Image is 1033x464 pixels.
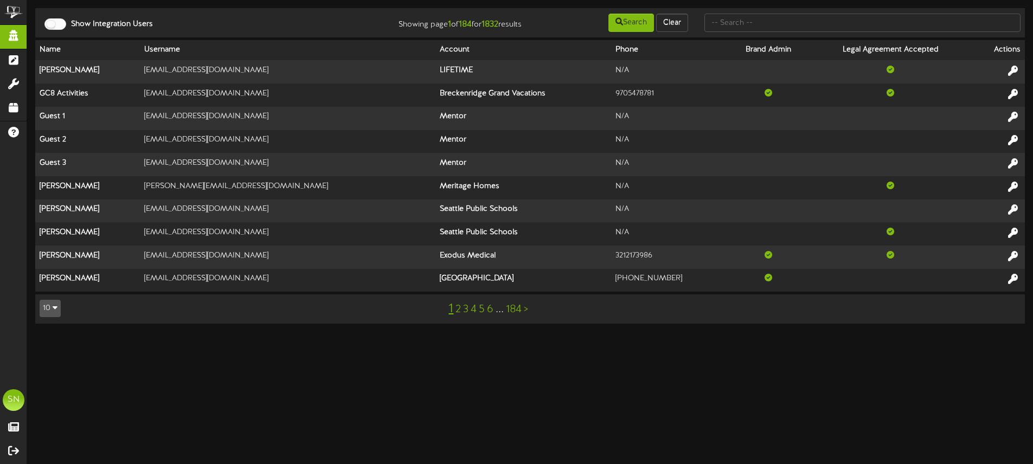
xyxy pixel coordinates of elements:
[611,176,727,199] td: N/A
[140,199,435,223] td: [EMAIL_ADDRESS][DOMAIN_NAME]
[479,304,485,315] a: 5
[35,222,140,246] th: [PERSON_NAME]
[140,60,435,83] td: [EMAIL_ADDRESS][DOMAIN_NAME]
[487,304,493,315] a: 6
[140,107,435,130] td: [EMAIL_ADDRESS][DOMAIN_NAME]
[448,302,453,316] a: 1
[448,20,451,29] strong: 1
[35,176,140,199] th: [PERSON_NAME]
[435,130,611,153] th: Mentor
[35,60,140,83] th: [PERSON_NAME]
[140,40,435,60] th: Username
[611,107,727,130] td: N/A
[611,130,727,153] td: N/A
[611,199,727,223] td: N/A
[435,153,611,176] th: Mentor
[471,304,477,315] a: 4
[35,269,140,292] th: [PERSON_NAME]
[656,14,688,32] button: Clear
[140,83,435,107] td: [EMAIL_ADDRESS][DOMAIN_NAME]
[435,107,611,130] th: Mentor
[611,246,727,269] td: 3212173986
[611,153,727,176] td: N/A
[435,176,611,199] th: Meritage Homes
[727,40,810,60] th: Brand Admin
[40,300,61,317] button: 10
[35,199,140,223] th: [PERSON_NAME]
[455,304,461,315] a: 2
[364,12,530,31] div: Showing page of for results
[482,20,498,29] strong: 1832
[140,176,435,199] td: [PERSON_NAME][EMAIL_ADDRESS][DOMAIN_NAME]
[611,60,727,83] td: N/A
[3,389,24,411] div: SN
[611,222,727,246] td: N/A
[496,304,504,315] a: ...
[435,222,611,246] th: Seattle Public Schools
[140,246,435,269] td: [EMAIL_ADDRESS][DOMAIN_NAME]
[140,130,435,153] td: [EMAIL_ADDRESS][DOMAIN_NAME]
[140,222,435,246] td: [EMAIL_ADDRESS][DOMAIN_NAME]
[35,40,140,60] th: Name
[608,14,654,32] button: Search
[435,269,611,292] th: [GEOGRAPHIC_DATA]
[435,40,611,60] th: Account
[63,19,153,30] label: Show Integration Users
[704,14,1021,32] input: -- Search --
[435,199,611,223] th: Seattle Public Schools
[459,20,472,29] strong: 184
[35,107,140,130] th: Guest 1
[611,83,727,107] td: 9705478781
[524,304,528,315] a: >
[611,269,727,292] td: [PHONE_NUMBER]
[35,153,140,176] th: Guest 3
[463,304,469,315] a: 3
[35,246,140,269] th: [PERSON_NAME]
[971,40,1025,60] th: Actions
[140,269,435,292] td: [EMAIL_ADDRESS][DOMAIN_NAME]
[35,83,140,107] th: GC8 Activities
[435,60,611,83] th: LIFETIME
[506,304,522,315] a: 184
[35,130,140,153] th: Guest 2
[810,40,971,60] th: Legal Agreement Accepted
[611,40,727,60] th: Phone
[435,246,611,269] th: Exodus Medical
[435,83,611,107] th: Breckenridge Grand Vacations
[140,153,435,176] td: [EMAIL_ADDRESS][DOMAIN_NAME]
